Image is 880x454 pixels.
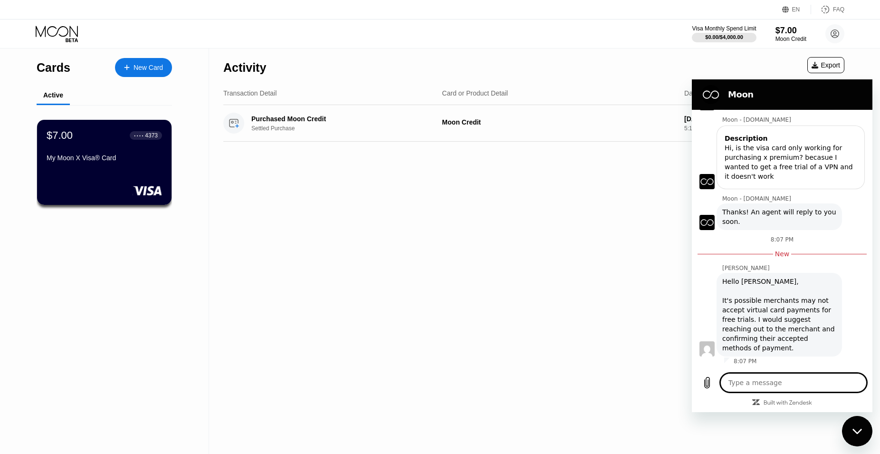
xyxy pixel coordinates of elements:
[442,89,508,97] div: Card or Product Detail
[812,61,840,69] div: Export
[43,91,63,99] div: Active
[223,89,277,97] div: Transaction Detail
[811,5,844,14] div: FAQ
[692,79,872,412] iframe: Messaging window
[134,134,143,137] div: ● ● ● ●
[775,36,806,42] div: Moon Credit
[145,132,158,139] div: 4373
[223,105,844,142] div: Purchased Moon CreditSettled PurchaseMoon Credit[DATE]5:11 PM$7.00
[807,57,844,73] div: Export
[782,5,811,14] div: EN
[134,64,163,72] div: New Card
[684,89,721,97] div: Date & Time
[251,125,441,132] div: Settled Purchase
[442,118,677,126] div: Moon Credit
[251,115,428,123] div: Purchased Moon Credit
[842,416,872,446] iframe: Button to launch messaging window, conversation in progress
[37,120,172,205] div: $7.00● ● ● ●4373My Moon X Visa® Card
[792,6,800,13] div: EN
[684,115,778,123] div: [DATE]
[775,26,806,42] div: $7.00Moon Credit
[37,61,70,75] div: Cards
[833,6,844,13] div: FAQ
[684,125,778,132] div: 5:11 PM
[115,58,172,77] div: New Card
[692,25,756,32] div: Visa Monthly Spend Limit
[223,61,266,75] div: Activity
[692,25,756,42] div: Visa Monthly Spend Limit$0.00/$4,000.00
[47,154,162,162] div: My Moon X Visa® Card
[705,34,743,40] div: $0.00 / $4,000.00
[775,26,806,36] div: $7.00
[47,129,73,142] div: $7.00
